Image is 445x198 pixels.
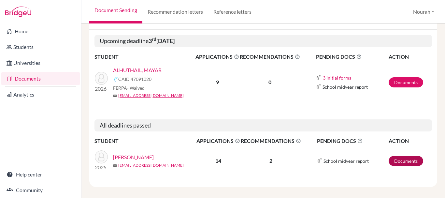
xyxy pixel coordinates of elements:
[316,53,388,61] span: PENDING DOCS
[95,150,108,163] img: HASHIM, Mayar
[118,162,184,168] a: [EMAIL_ADDRESS][DOMAIN_NAME]
[152,37,156,42] sup: rd
[240,78,300,86] p: 0
[118,93,184,99] a: [EMAIL_ADDRESS][DOMAIN_NAME]
[316,84,321,89] img: Common App logo
[317,158,322,163] img: Common App logo
[240,53,300,61] span: RECOMMENDATIONS
[323,74,352,82] button: 3 initial forms
[1,88,80,101] a: Analytics
[1,168,80,181] a: Help center
[1,25,80,38] a: Home
[1,56,80,69] a: Universities
[1,72,80,85] a: Documents
[94,53,195,61] th: STUDENT
[1,40,80,53] a: Students
[241,157,301,165] p: 2
[94,119,432,132] h5: All deadlines passed
[389,77,423,87] a: Documents
[389,156,423,166] a: Documents
[113,153,154,161] a: [PERSON_NAME]
[316,75,321,80] img: Common App logo
[113,84,145,91] span: FERPA
[5,7,31,17] img: Bridge-U
[95,72,108,85] img: ALHUTHAIL, MAYAR
[323,84,368,90] span: School midyear report
[113,94,117,98] span: mail
[118,76,151,83] span: CAID 47091020
[195,53,239,61] span: APPLICATIONS
[95,163,108,171] p: 2025
[241,137,301,145] span: RECOMMENDATIONS
[95,85,108,93] p: 2026
[410,6,437,18] button: Nourah
[216,79,219,85] b: 9
[113,77,118,82] img: Common App logo
[323,158,369,164] span: School midyear report
[149,37,175,44] b: 3 [DATE]
[196,137,240,145] span: APPLICATIONS
[113,66,162,74] a: ALHUTHAIL, MAYAR
[127,85,145,91] span: - Waived
[1,184,80,197] a: Community
[388,53,432,61] th: ACTION
[94,137,196,145] th: STUDENT
[113,164,117,168] span: mail
[388,137,432,145] th: ACTION
[317,137,388,145] span: PENDING DOCS
[215,158,221,164] b: 14
[94,35,432,47] h5: Upcoming deadline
